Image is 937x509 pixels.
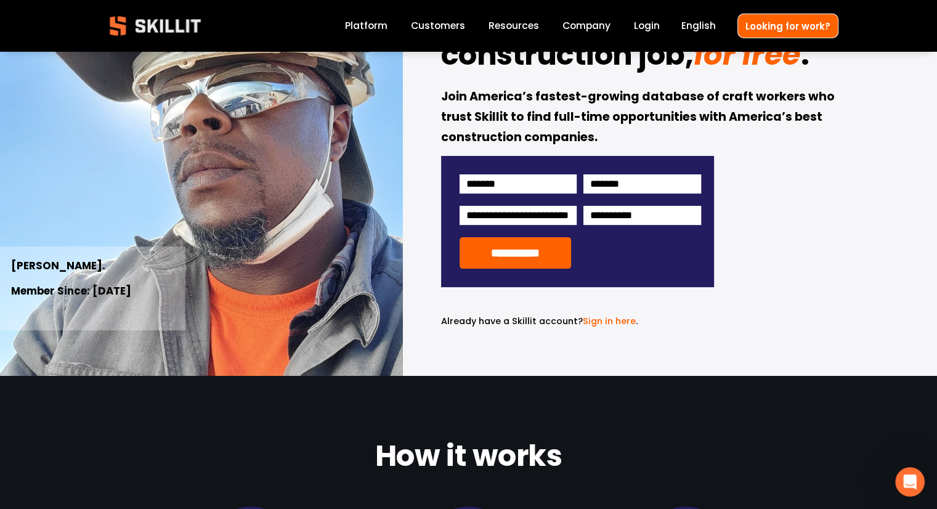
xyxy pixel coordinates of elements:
strong: Join America’s fastest-growing database of craft workers who trust Skillit to find full-time oppo... [441,88,837,148]
p: . [441,314,714,328]
a: Platform [345,18,387,35]
img: Skillit [99,7,211,44]
span: Resources [489,18,539,33]
div: language picker [681,18,716,35]
strong: Member Since: [DATE] [11,283,131,301]
a: Looking for work? [737,14,838,38]
em: for free [693,34,800,75]
a: Customers [411,18,465,35]
strong: [PERSON_NAME]. [11,258,105,275]
strong: construction job, [441,32,694,83]
a: Sign in here [583,315,636,327]
a: Company [562,18,610,35]
strong: How it works [375,433,562,484]
span: English [681,18,716,33]
strong: . [801,32,809,83]
iframe: Intercom live chat [895,467,925,497]
a: Login [634,18,660,35]
span: Already have a Skillit account? [441,315,583,327]
a: folder dropdown [489,18,539,35]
